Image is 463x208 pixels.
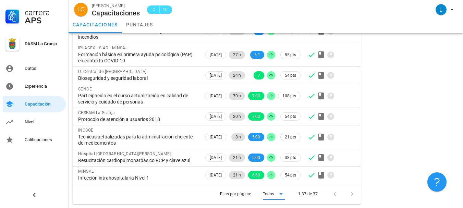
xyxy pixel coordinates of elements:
[78,93,198,105] div: Participación en el curso actualización en calidad de servicio y cuidado de personas
[25,137,63,143] div: Calificaciones
[233,92,241,100] span: 70 h
[78,110,115,115] span: CESFAM La Granja
[285,134,296,140] span: 21 pts
[233,112,241,121] span: 20 h
[25,66,63,71] div: Datos
[78,175,198,181] div: Infección intrahospitalaria Nivel 1
[78,151,171,156] span: Hospital [GEOGRAPHIC_DATA][PERSON_NAME]
[252,133,260,141] span: 5,00
[78,116,198,122] div: Protocolo de atención a usuarios 2018
[78,134,198,146] div: Técnicas actualizadas para la administración eficiente de medicamentos
[252,154,260,162] span: 5,00
[235,133,241,141] span: 8 h
[78,46,127,50] span: IPLACEX - SIAD - MINSAL
[285,154,296,161] span: 38 pts
[3,114,66,130] a: Nivel
[220,184,285,204] div: Filas por página:
[25,41,63,47] div: DASM La Granja
[210,72,222,79] span: [DATE]
[151,6,157,13] span: C
[25,84,63,89] div: Experiencia
[122,16,157,33] a: puntajes
[210,171,222,179] span: [DATE]
[233,71,241,79] span: 24 h
[285,51,296,58] span: 55 pts
[210,113,222,120] span: [DATE]
[263,188,285,199] div: TodosFilas por página:
[92,9,140,17] div: Capacitaciones
[3,132,66,148] a: Calificaciones
[210,154,222,161] span: [DATE]
[25,101,63,107] div: Capacitación
[436,4,447,15] div: avatar
[92,2,140,9] div: [PERSON_NAME]
[233,171,241,179] span: 21 h
[3,60,66,77] a: Datos
[25,16,63,25] div: APS
[78,51,198,64] div: Formación básica en primera ayuda psicológica (PAP) en contexto COVID-19
[252,92,260,100] span: 7,00
[78,128,93,133] span: INCSOE
[78,169,94,174] span: MINSAL
[77,3,84,16] span: LC
[298,191,318,197] div: 1-37 de 37
[210,51,222,59] span: [DATE]
[69,16,122,33] a: capacitaciones
[263,191,274,197] div: Todos
[25,119,63,125] div: Nivel
[3,96,66,112] a: Capacitación
[78,75,198,81] div: Bioseguridad y seguridad laboral
[78,28,198,40] div: Técnicas básicas de prevención de riesgos contra incendios
[210,92,222,100] span: [DATE]
[25,8,63,16] div: Carrera
[162,6,168,13] span: 10
[74,3,88,16] div: avatar
[78,87,92,91] span: SENCE
[210,133,222,141] span: [DATE]
[285,172,296,179] span: 54 pts
[282,93,296,99] span: 108 pts
[285,113,296,120] span: 54 pts
[258,71,260,79] span: 7
[252,112,260,121] span: 7,00
[78,69,146,74] span: U. Central de [GEOGRAPHIC_DATA]
[3,78,66,95] a: Experiencia
[285,72,296,79] span: 54 pts
[254,51,260,59] span: 5.1
[78,157,198,163] div: Resucitación cardiopulmonarbásico RCP y clave azul
[233,51,241,59] span: 27 h
[252,171,260,179] span: 6,60
[233,154,241,162] span: 21 h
